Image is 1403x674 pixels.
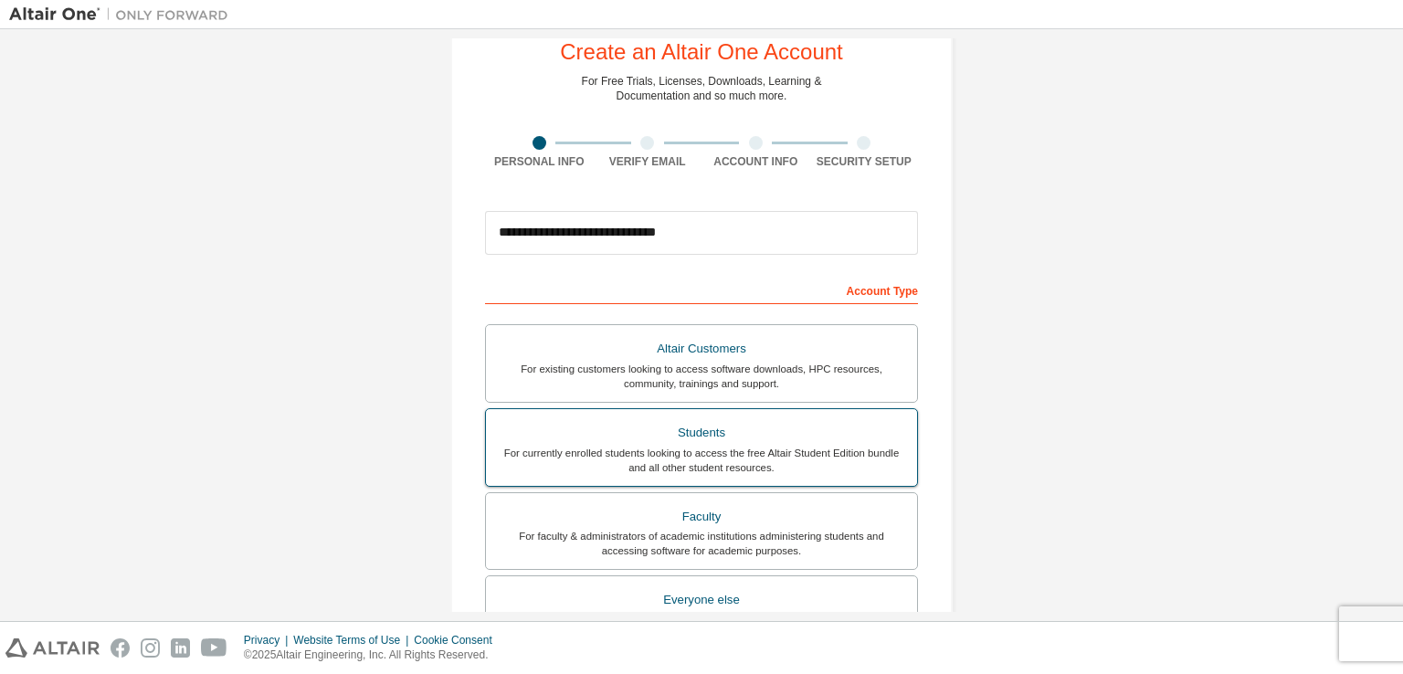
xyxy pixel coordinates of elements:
div: Students [497,420,906,446]
div: Security Setup [810,154,919,169]
img: facebook.svg [111,638,130,658]
img: instagram.svg [141,638,160,658]
img: youtube.svg [201,638,227,658]
div: Faculty [497,504,906,530]
div: Create an Altair One Account [560,41,843,63]
div: Personal Info [485,154,594,169]
div: Website Terms of Use [293,633,414,648]
div: Cookie Consent [414,633,502,648]
div: Altair Customers [497,336,906,362]
div: Privacy [244,633,293,648]
div: Everyone else [497,587,906,613]
div: Account Info [701,154,810,169]
div: For existing customers looking to access software downloads, HPC resources, community, trainings ... [497,362,906,391]
div: For currently enrolled students looking to access the free Altair Student Edition bundle and all ... [497,446,906,475]
img: linkedin.svg [171,638,190,658]
div: Account Type [485,275,918,304]
div: For faculty & administrators of academic institutions administering students and accessing softwa... [497,529,906,558]
img: altair_logo.svg [5,638,100,658]
div: Verify Email [594,154,702,169]
div: For Free Trials, Licenses, Downloads, Learning & Documentation and so much more. [582,74,822,103]
img: Altair One [9,5,237,24]
p: © 2025 Altair Engineering, Inc. All Rights Reserved. [244,648,503,663]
